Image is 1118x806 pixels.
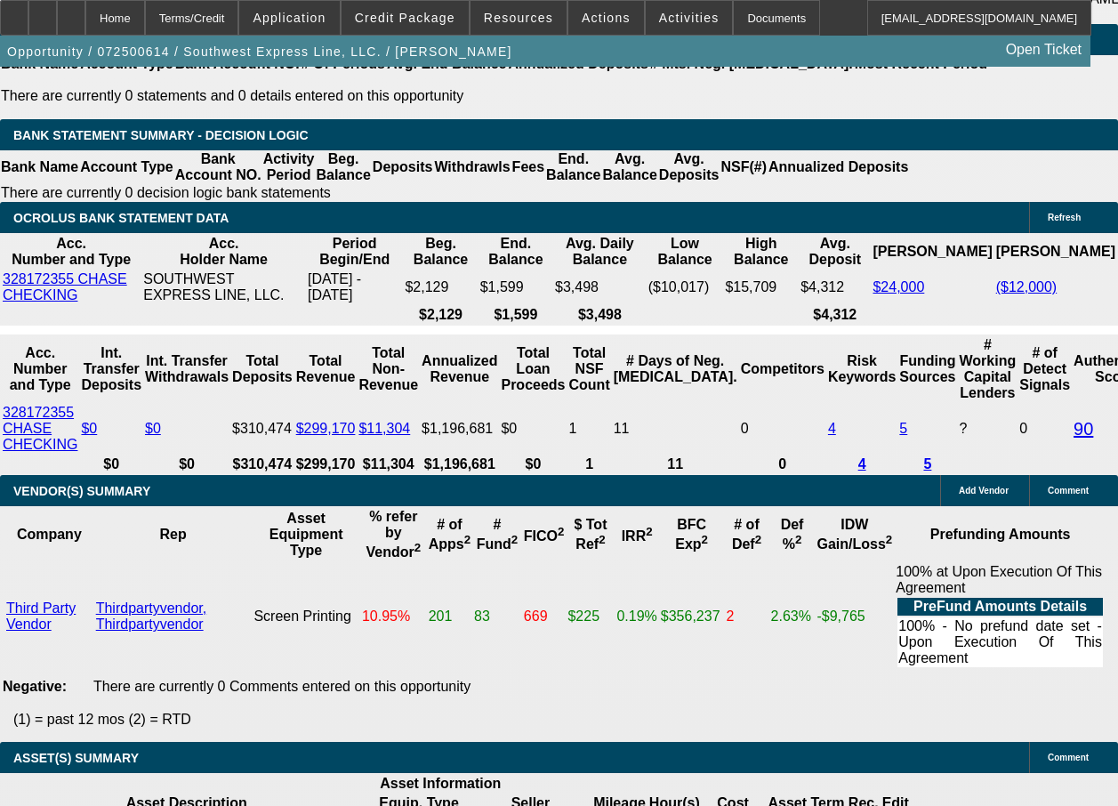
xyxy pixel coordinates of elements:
span: Refresh to pull Number of Working Capital Lenders [960,421,968,436]
th: Withdrawls [433,150,511,184]
span: Resources [484,11,553,25]
sup: 2 [755,533,761,546]
sup: 2 [599,533,605,546]
td: ($10,017) [647,270,723,304]
b: Asset Information [380,776,501,791]
th: $2,129 [404,306,477,324]
td: 2 [725,563,768,670]
td: $15,709 [724,270,798,304]
th: Acc. Number and Type [2,235,141,269]
sup: 2 [511,533,518,546]
b: Asset Equipment Type [269,511,343,558]
th: Competitors [740,336,825,402]
td: 2.63% [770,563,815,670]
td: 0 [1018,404,1071,454]
a: ($12,000) [996,279,1058,294]
a: 328172355 CHASE CHECKING [3,405,77,452]
span: Activities [659,11,720,25]
span: There are currently 0 Comments entered on this opportunity [93,679,471,694]
th: Total Loan Proceeds [500,336,566,402]
th: Int. Transfer Deposits [80,336,142,402]
div: $1,196,681 [422,421,497,437]
button: Resources [471,1,567,35]
a: 328172355 CHASE CHECKING [3,271,127,302]
th: Fees [511,150,545,184]
th: Acc. Holder Name [142,235,305,269]
th: 1 [568,455,611,473]
th: # Working Capital Lenders [959,336,1017,402]
th: $3,498 [554,306,646,324]
b: BFC Exp [675,517,708,552]
b: FICO [524,528,565,544]
a: $299,170 [296,421,356,436]
sup: 2 [414,541,421,554]
b: Negative: [3,679,67,694]
sup: 2 [795,533,801,546]
th: Avg. Deposit [800,235,870,269]
th: Beg. Balance [404,235,477,269]
th: Acc. Number and Type [2,336,78,402]
th: Deposits [372,150,434,184]
th: Total Revenue [295,336,357,402]
th: Avg. Deposits [658,150,720,184]
td: 100% - No prefund date set - Upon Execution Of This Agreement [897,617,1103,667]
a: $11,304 [358,421,410,436]
th: Funding Sources [898,336,956,402]
a: $24,000 [873,279,924,294]
a: 4 [858,456,866,472]
td: $310,474 [231,404,294,454]
td: -$9,765 [816,563,893,670]
sup: 2 [464,533,471,546]
td: $2,129 [404,270,477,304]
th: $0 [144,455,229,473]
td: 1 [568,404,611,454]
th: Activity Period [262,150,316,184]
th: Annualized Deposits [768,150,909,184]
span: VENDOR(S) SUMMARY [13,484,150,498]
p: There are currently 0 statements and 0 details entered on this opportunity [1,88,987,104]
th: Account Type [79,150,174,184]
th: Sum of the Total NSF Count and Total Overdraft Fee Count from Ocrolus [568,336,611,402]
sup: 2 [558,525,564,538]
th: Avg. Daily Balance [554,235,646,269]
td: SOUTHWEST EXPRESS LINE, LLC. [142,270,305,304]
th: Bank Account NO. [174,150,262,184]
span: Actions [582,11,631,25]
td: 11 [613,404,738,454]
th: High Balance [724,235,798,269]
th: # of Detect Signals [1018,336,1071,402]
a: Open Ticket [999,35,1089,65]
span: Opportunity / 072500614 / Southwest Express Line, LLC. / [PERSON_NAME] [7,44,512,59]
a: $0 [81,421,97,436]
b: IDW Gain/Loss [816,517,892,552]
td: $356,237 [660,563,724,670]
a: 5 [899,421,907,436]
th: Risk Keywords [827,336,897,402]
td: 669 [523,563,566,670]
sup: 2 [646,525,652,538]
td: $0 [500,404,566,454]
b: Prefunding Amounts [930,527,1071,542]
th: $299,170 [295,455,357,473]
td: Screen Printing [253,563,359,670]
button: Actions [568,1,644,35]
th: Annualized Revenue [421,336,498,402]
th: [PERSON_NAME] [995,235,1116,269]
td: $225 [567,563,614,670]
span: Credit Package [355,11,455,25]
td: 201 [428,563,471,670]
span: Refresh [1048,213,1081,222]
b: Def % [781,517,804,552]
th: 11 [613,455,738,473]
th: End. Balance [545,150,601,184]
span: Comment [1048,486,1089,496]
span: Application [253,11,326,25]
th: Total Non-Revenue [358,336,419,402]
sup: 2 [702,533,708,546]
b: IRR [622,528,653,544]
b: # Fund [477,517,519,552]
th: $0 [80,455,142,473]
b: # of Def [732,517,761,552]
th: Low Balance [647,235,723,269]
th: $1,599 [479,306,552,324]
